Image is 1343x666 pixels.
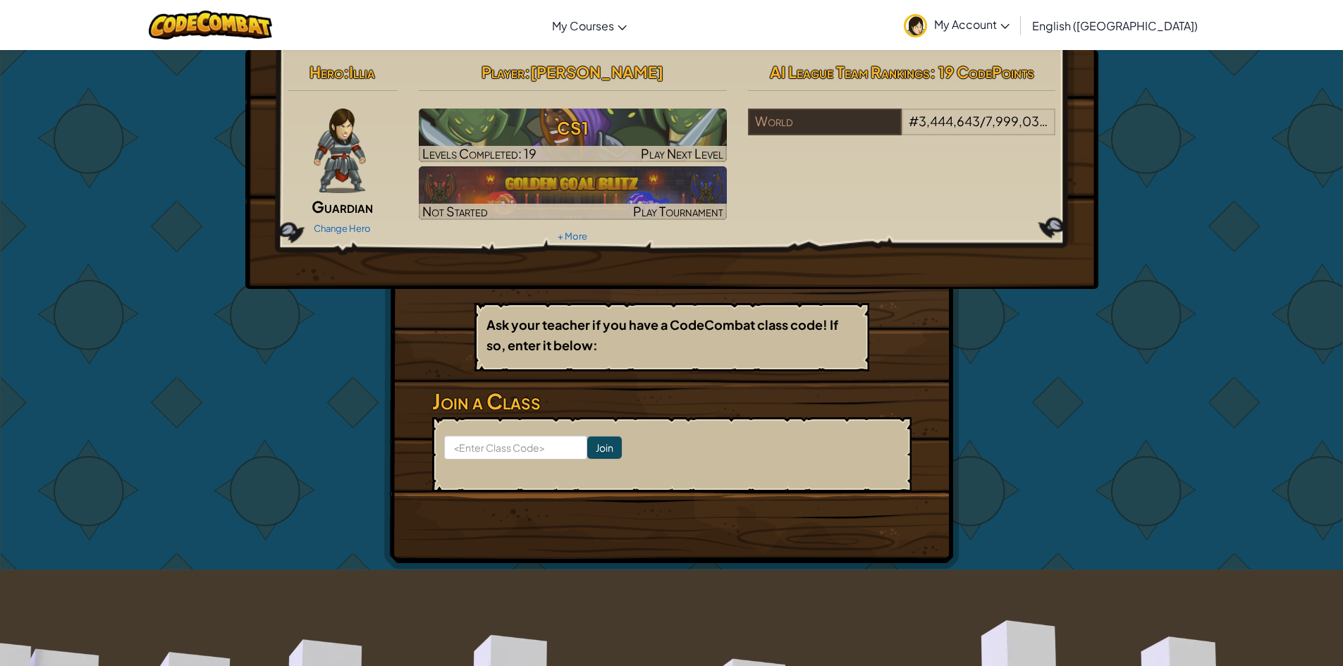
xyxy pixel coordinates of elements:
[432,386,912,417] h3: Join a Class
[934,17,1010,32] span: My Account
[587,436,622,459] input: Join
[525,62,530,82] span: :
[770,62,930,82] span: AI League Team Rankings
[530,62,663,82] span: [PERSON_NAME]
[312,197,373,216] span: Guardian
[444,436,587,460] input: <Enter Class Code>
[986,113,1048,129] span: 7,999,038
[748,122,1056,138] a: World#3,444,643/7,999,038players
[897,3,1017,47] a: My Account
[314,109,365,193] img: guardian-pose.png
[545,6,634,44] a: My Courses
[343,62,349,82] span: :
[419,109,727,162] img: CS1
[904,14,927,37] img: avatar
[980,113,986,129] span: /
[482,62,525,82] span: Player
[349,62,375,82] span: Illia
[419,166,727,220] a: Not StartedPlay Tournament
[633,203,723,219] span: Play Tournament
[748,109,902,135] div: World
[1032,18,1198,33] span: English ([GEOGRAPHIC_DATA])
[149,11,272,39] img: CodeCombat logo
[422,145,536,161] span: Levels Completed: 19
[641,145,723,161] span: Play Next Level
[419,166,727,220] img: Golden Goal
[422,203,488,219] span: Not Started
[1049,113,1087,129] span: players
[486,316,838,353] b: Ask your teacher if you have a CodeCombat class code! If so, enter it below:
[909,113,919,129] span: #
[930,62,1034,82] span: : 19 CodePoints
[552,18,614,33] span: My Courses
[419,109,727,162] a: Play Next Level
[419,112,727,144] h3: CS1
[309,62,343,82] span: Hero
[314,223,371,234] a: Change Hero
[1025,6,1205,44] a: English ([GEOGRAPHIC_DATA])
[919,113,980,129] span: 3,444,643
[558,230,587,242] a: + More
